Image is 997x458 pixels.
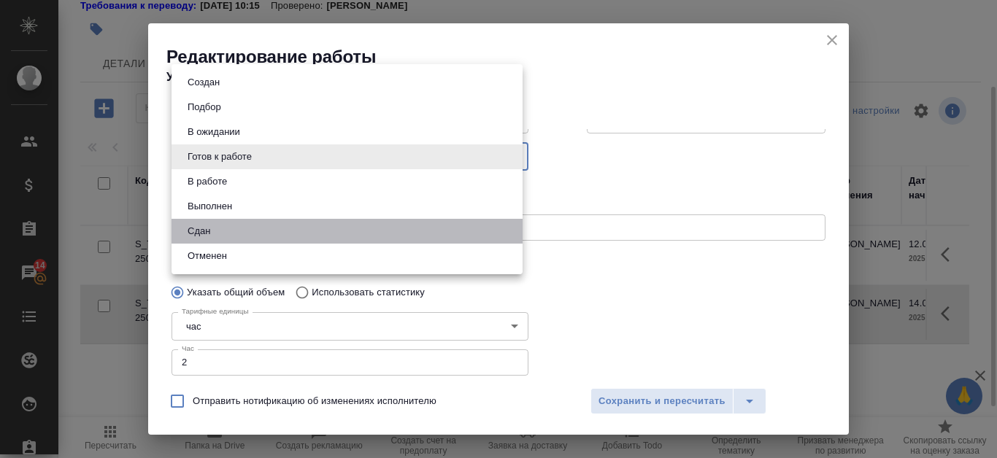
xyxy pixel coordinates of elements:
button: В работе [183,174,231,190]
button: Создан [183,74,224,90]
button: Готов к работе [183,149,256,165]
button: Сдан [183,223,215,239]
button: В ожидании [183,124,245,140]
button: Подбор [183,99,226,115]
button: Выполнен [183,198,236,214]
button: Отменен [183,248,231,264]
